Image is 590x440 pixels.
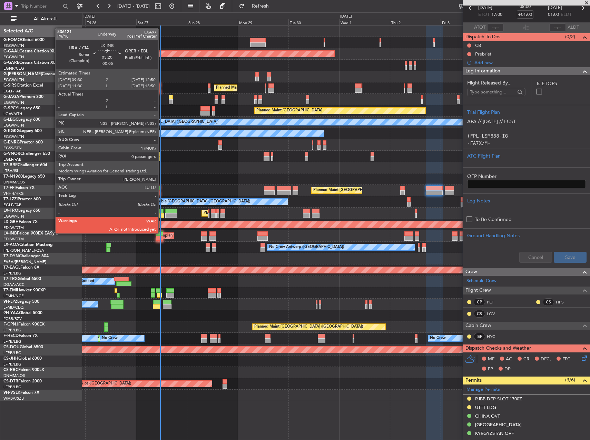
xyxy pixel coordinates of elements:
span: F-HECD [3,334,19,338]
div: Add new [474,60,587,66]
div: CHINA OVF [475,413,500,419]
span: FP [488,366,493,373]
a: F-HECDFalcon 7X [3,334,38,338]
span: 17:00 [491,11,502,18]
a: LFMN/NCE [3,293,24,299]
a: EGGW/LTN [3,123,24,128]
a: CS-RRCFalcon 900LX [3,368,44,372]
a: G-GARECessna Citation XLS+ [3,61,60,65]
span: 01:00 [548,11,559,18]
span: G-SPCY [3,106,18,110]
code: (FPL-LSM888-IG [467,133,508,139]
div: Trial Flight Plan [467,109,586,116]
div: ISP [474,333,485,340]
a: 9H-YAAGlobal 5000 [3,311,42,315]
div: CB [475,42,481,48]
span: AC [506,356,512,363]
div: Planned Maint Nice ([GEOGRAPHIC_DATA]) [54,379,131,389]
div: ATC Flight Plan [467,152,586,160]
a: LX-INBFalcon 900EX EASy II [3,231,58,236]
div: RJBB DEP SLOT 1700Z [475,396,522,402]
div: UTTT LDG [475,404,496,410]
a: G-[PERSON_NAME]Cessna Citation XLS [3,72,80,76]
span: 9H-LPZ [3,300,17,304]
div: CP [474,298,485,306]
a: EDLW/DTM [3,237,24,242]
span: [DATE] [548,4,562,11]
input: Type something... [470,87,515,97]
a: CS-DOUGlobal 6500 [3,345,43,349]
a: G-VNORChallenger 650 [3,152,50,156]
span: [DATE] [478,4,492,11]
span: LX-GBH [3,220,19,224]
a: DNMM/LOS [3,373,25,378]
a: G-GAALCessna Citation XLS+ [3,49,60,53]
a: G-LEGCLegacy 600 [3,118,40,122]
div: Ground Handling Notes [467,232,586,239]
div: Fri 26 [85,19,136,25]
a: G-KGKGLegacy 600 [3,129,42,133]
a: G-ENRGPraetor 600 [3,140,43,144]
span: CS-JHH [3,357,18,361]
a: LX-TROLegacy 650 [3,209,40,213]
a: LFPB/LBG [3,362,21,367]
span: T7-N1960 [3,174,23,179]
a: EDLW/DTM [3,225,24,230]
span: G-FOMO [3,38,21,42]
a: FCBB/BZV [3,316,22,321]
span: LX-INB [3,231,17,236]
div: A/C Unavailable [GEOGRAPHIC_DATA] ([GEOGRAPHIC_DATA]) [106,117,218,127]
span: MF [488,356,494,363]
span: Refresh [246,4,275,9]
a: LFPB/LBG [3,384,21,390]
a: CS-JHHGlobal 6000 [3,357,42,361]
a: EGGW/LTN [3,134,24,139]
div: Sat 27 [136,19,187,25]
div: CS [543,298,554,306]
a: Schedule Crew [466,278,496,284]
a: EGGW/LTN [3,214,24,219]
a: G-JAGAPhenom 300 [3,95,43,99]
div: Planned Maint [GEOGRAPHIC_DATA] ([GEOGRAPHIC_DATA]) [204,208,312,218]
span: Crew [465,268,477,276]
span: CS-DTR [3,379,18,383]
a: T7-LZZIPraetor 600 [3,197,41,201]
span: (0/2) [565,33,575,40]
a: VHHH/HKG [3,191,24,196]
span: G-[PERSON_NAME] [3,72,42,76]
a: HYC [487,333,502,340]
a: LX-AOACitation Mustang [3,243,53,247]
span: T7-BRE [3,163,18,167]
a: EVRA/[PERSON_NAME] [3,259,46,264]
span: G-GARE [3,61,19,65]
span: FFC [562,356,570,363]
div: Planned Maint [GEOGRAPHIC_DATA] ([GEOGRAPHIC_DATA]) [313,185,422,196]
span: ALDT [568,24,579,31]
div: [DATE] [340,14,352,20]
a: LFPB/LBG [3,271,21,276]
div: No Crew [430,333,446,343]
span: Cabin Crew [465,322,491,330]
div: Leg Notes [467,197,586,204]
span: Dispatch Checks and Weather [465,344,531,352]
label: OFP Number [467,173,586,180]
a: LFPB/LBG [3,350,21,356]
span: CR [523,356,529,363]
div: Planned Maint [GEOGRAPHIC_DATA] ([GEOGRAPHIC_DATA]) [254,322,363,332]
div: Thu 2 [390,19,441,25]
a: Manage Permits [466,386,500,393]
span: G-JAGA [3,95,19,99]
a: LX-GBHFalcon 7X [3,220,38,224]
a: T7-BREChallenger 604 [3,163,47,167]
a: EGSS/STN [3,146,22,151]
button: Refresh [236,1,277,12]
span: 9H-YAA [3,311,19,315]
input: --:-- [487,23,504,32]
span: DP [504,366,511,373]
a: G-SIRSCitation Excel [3,83,43,88]
div: [GEOGRAPHIC_DATA] [475,422,522,428]
a: LFMD/CEQ [3,305,23,310]
a: T7-N1960Legacy 650 [3,174,45,179]
a: LFPB/LBG [3,339,21,344]
a: WMSA/SZB [3,396,24,401]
